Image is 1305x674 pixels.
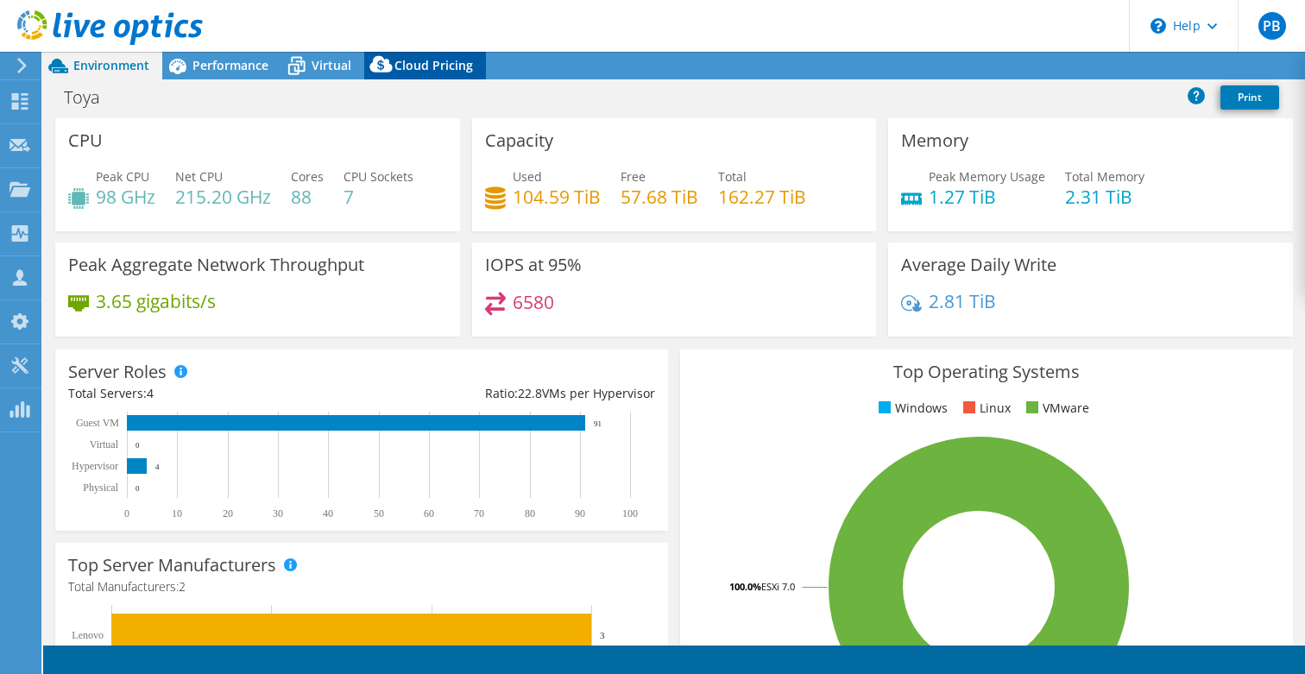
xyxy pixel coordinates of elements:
[72,629,104,641] text: Lenovo
[929,187,1045,206] h4: 1.27 TiB
[394,57,473,73] span: Cloud Pricing
[96,187,155,206] h4: 98 GHz
[729,580,761,593] tspan: 100.0%
[68,577,655,596] h4: Total Manufacturers:
[621,168,646,185] span: Free
[68,384,362,403] div: Total Servers:
[96,168,149,185] span: Peak CPU
[761,580,795,593] tspan: ESXi 7.0
[175,187,271,206] h4: 215.20 GHz
[147,385,154,401] span: 4
[1022,399,1089,418] li: VMware
[525,507,535,520] text: 80
[136,484,140,493] text: 0
[124,507,129,520] text: 0
[485,131,553,150] h3: Capacity
[291,187,324,206] h4: 88
[959,399,1011,418] li: Linux
[518,385,542,401] span: 22.8
[718,168,747,185] span: Total
[83,482,118,494] text: Physical
[1065,168,1144,185] span: Total Memory
[76,417,119,429] text: Guest VM
[175,168,223,185] span: Net CPU
[901,131,968,150] h3: Memory
[312,57,351,73] span: Virtual
[344,187,413,206] h4: 7
[223,507,233,520] text: 20
[344,168,413,185] span: CPU Sockets
[192,57,268,73] span: Performance
[291,168,324,185] span: Cores
[73,57,149,73] span: Environment
[874,399,948,418] li: Windows
[273,507,283,520] text: 30
[600,630,605,640] text: 3
[155,463,160,471] text: 4
[929,292,996,311] h4: 2.81 TiB
[693,362,1280,381] h3: Top Operating Systems
[68,255,364,274] h3: Peak Aggregate Network Throughput
[136,441,140,450] text: 0
[68,362,167,381] h3: Server Roles
[1065,187,1144,206] h4: 2.31 TiB
[96,292,216,311] h4: 3.65 gigabits/s
[1151,18,1166,34] svg: \n
[424,507,434,520] text: 60
[72,460,118,472] text: Hypervisor
[323,507,333,520] text: 40
[90,438,119,450] text: Virtual
[1258,12,1286,40] span: PB
[474,507,484,520] text: 70
[1220,85,1279,110] a: Print
[485,255,582,274] h3: IOPS at 95%
[621,187,698,206] h4: 57.68 TiB
[172,507,182,520] text: 10
[362,384,655,403] div: Ratio: VMs per Hypervisor
[179,578,186,595] span: 2
[594,419,602,428] text: 91
[513,293,554,312] h4: 6580
[513,168,542,185] span: Used
[513,187,601,206] h4: 104.59 TiB
[68,556,276,575] h3: Top Server Manufacturers
[718,187,806,206] h4: 162.27 TiB
[68,131,103,150] h3: CPU
[374,507,384,520] text: 50
[56,88,127,107] h1: Toya
[929,168,1045,185] span: Peak Memory Usage
[622,507,638,520] text: 100
[575,507,585,520] text: 90
[901,255,1056,274] h3: Average Daily Write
